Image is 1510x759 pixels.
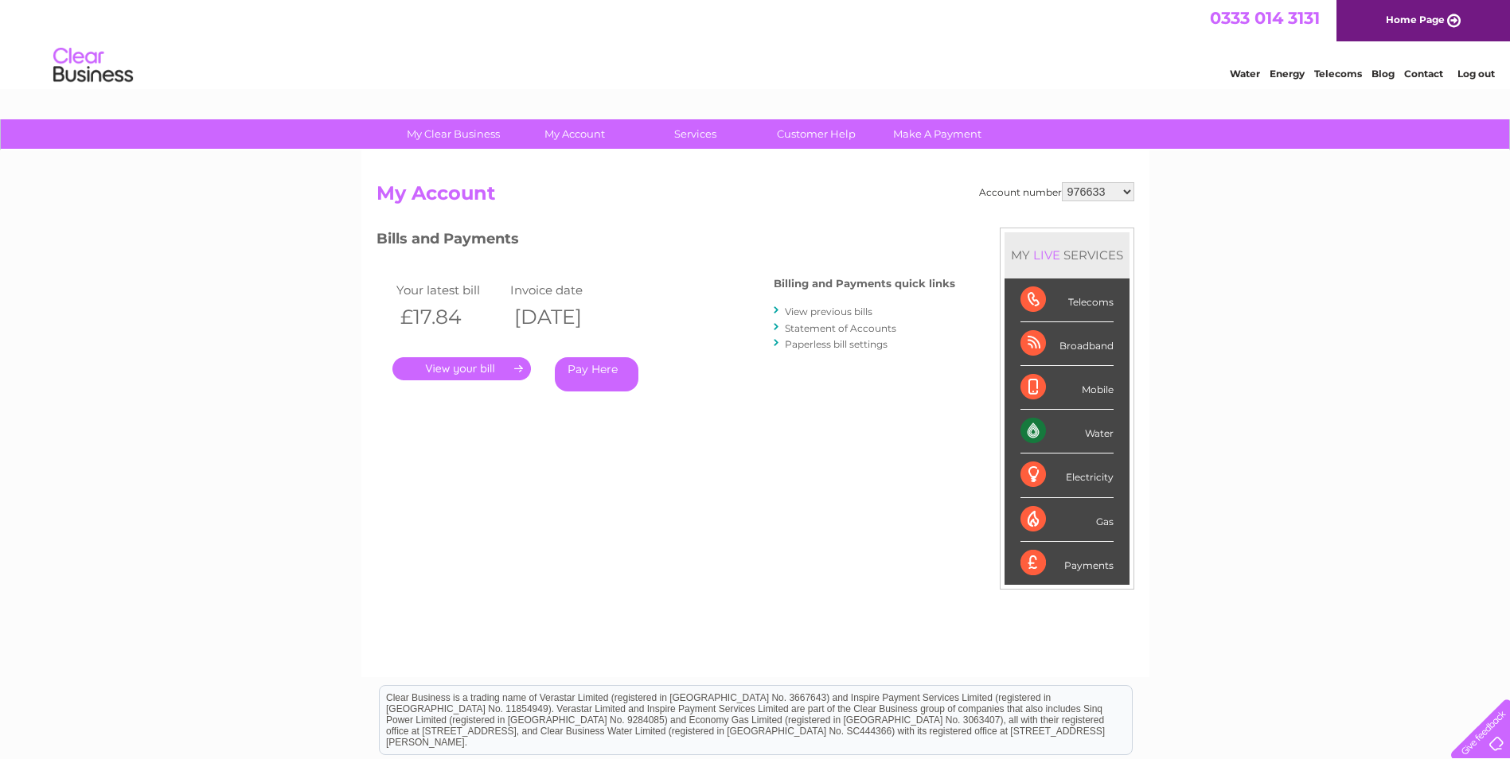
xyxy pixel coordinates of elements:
[392,301,507,333] th: £17.84
[630,119,761,149] a: Services
[979,182,1134,201] div: Account number
[555,357,638,391] a: Pay Here
[377,182,1134,212] h2: My Account
[380,9,1132,77] div: Clear Business is a trading name of Verastar Limited (registered in [GEOGRAPHIC_DATA] No. 3667643...
[506,279,621,301] td: Invoice date
[1020,542,1114,585] div: Payments
[506,301,621,333] th: [DATE]
[1457,68,1495,80] a: Log out
[1020,278,1114,322] div: Telecoms
[377,228,955,255] h3: Bills and Payments
[1230,68,1260,80] a: Water
[1270,68,1305,80] a: Energy
[1020,453,1114,497] div: Electricity
[1020,410,1114,453] div: Water
[785,306,872,317] a: View previous bills
[1404,68,1443,80] a: Contact
[751,119,882,149] a: Customer Help
[1005,232,1130,278] div: MY SERVICES
[785,322,896,334] a: Statement of Accounts
[1371,68,1395,80] a: Blog
[509,119,640,149] a: My Account
[1020,366,1114,410] div: Mobile
[53,41,134,90] img: logo.png
[1020,322,1114,366] div: Broadband
[392,357,531,380] a: .
[785,338,888,350] a: Paperless bill settings
[1210,8,1320,28] a: 0333 014 3131
[774,278,955,290] h4: Billing and Payments quick links
[1314,68,1362,80] a: Telecoms
[392,279,507,301] td: Your latest bill
[388,119,519,149] a: My Clear Business
[1030,247,1063,263] div: LIVE
[1020,498,1114,542] div: Gas
[872,119,1003,149] a: Make A Payment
